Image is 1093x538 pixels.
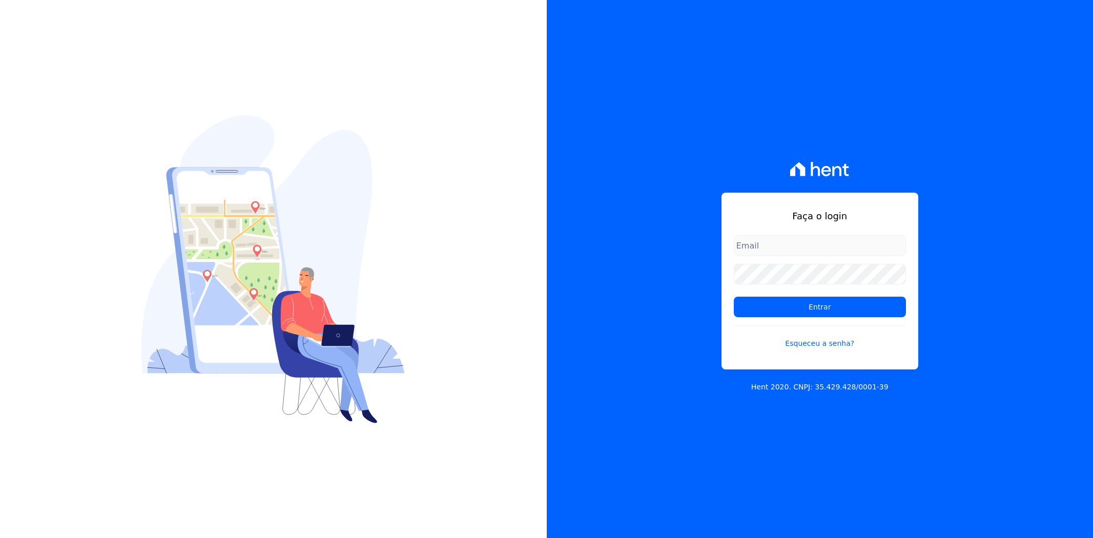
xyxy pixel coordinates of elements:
img: Login [141,115,405,423]
a: Esqueceu a senha? [734,325,906,349]
h1: Faça o login [734,209,906,223]
input: Email [734,235,906,256]
input: Entrar [734,297,906,317]
p: Hent 2020. CNPJ: 35.429.428/0001-39 [751,382,889,392]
